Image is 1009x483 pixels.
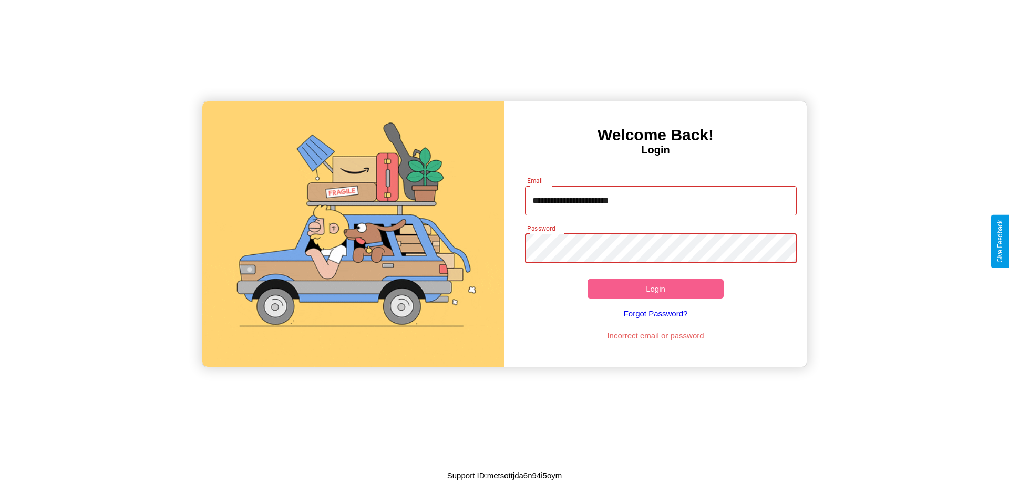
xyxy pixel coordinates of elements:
img: gif [202,101,504,367]
p: Incorrect email or password [520,328,792,343]
label: Email [527,176,543,185]
div: Give Feedback [996,220,1004,263]
h3: Welcome Back! [504,126,807,144]
label: Password [527,224,555,233]
button: Login [588,279,724,299]
h4: Login [504,144,807,156]
a: Forgot Password? [520,299,792,328]
p: Support ID: metsottjda6n94i5oym [447,468,562,482]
